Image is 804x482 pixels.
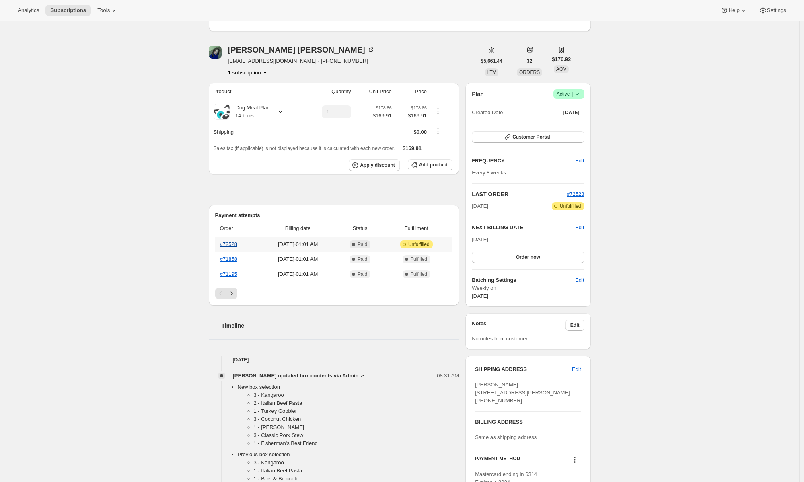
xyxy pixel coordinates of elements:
[215,211,453,219] h2: Payment attempts
[516,254,540,260] span: Order now
[303,83,354,101] th: Quantity
[215,288,453,299] nav: Pagination
[358,256,367,263] span: Paid
[209,356,459,364] h4: [DATE]
[222,322,459,330] h2: Timeline
[472,236,488,242] span: [DATE]
[475,418,581,426] h3: BILLING ADDRESS
[18,7,39,14] span: Analytics
[472,224,575,232] h2: NEXT BILLING DATE
[472,202,488,210] span: [DATE]
[570,274,589,287] button: Edit
[559,107,584,118] button: [DATE]
[567,190,584,198] button: #72528
[487,70,496,75] span: LTV
[472,109,503,117] span: Created Date
[50,7,86,14] span: Subscriptions
[228,57,375,65] span: [EMAIL_ADDRESS][DOMAIN_NAME] · [PHONE_NUMBER]
[397,112,427,120] span: $169.91
[230,104,270,120] div: Dog Meal Plan
[233,372,367,380] button: [PERSON_NAME] updated box contents via Admin
[512,134,550,140] span: Customer Portal
[519,70,540,75] span: ORDERS
[728,7,739,14] span: Help
[97,7,110,14] span: Tools
[45,5,91,16] button: Subscriptions
[481,58,502,64] span: $5,661.44
[13,5,44,16] button: Analytics
[567,363,586,376] button: Edit
[472,252,584,263] button: Order now
[414,129,427,135] span: $0.00
[472,276,575,284] h6: Batching Settings
[557,90,581,98] span: Active
[572,365,581,373] span: Edit
[358,271,367,277] span: Paid
[472,320,565,331] h3: Notes
[214,146,395,151] span: Sales tax (if applicable) is not displayed because it is calculated with each new order.
[419,162,448,168] span: Add product
[472,157,575,165] h2: FREQUENCY
[254,467,459,475] li: 1 - Italian Beef Pasta
[254,407,459,415] li: 1 - Turkey Gobbler
[215,219,259,237] th: Order
[228,46,375,54] div: [PERSON_NAME] [PERSON_NAME]
[437,372,459,380] span: 08:31 AM
[527,58,532,64] span: 32
[475,365,572,373] h3: SHIPPING ADDRESS
[560,203,581,209] span: Unfulfilled
[522,55,537,67] button: 32
[475,455,520,466] h3: PAYMENT METHOD
[570,322,580,328] span: Edit
[233,372,359,380] span: [PERSON_NAME] updated box contents via Admin
[340,224,380,232] span: Status
[475,381,570,404] span: [PERSON_NAME] [STREET_ADDRESS][PERSON_NAME] [PHONE_NUMBER]
[254,423,459,431] li: 1 - [PERSON_NAME]
[754,5,791,16] button: Settings
[209,83,303,101] th: Product
[254,439,459,447] li: 1 - Fisherman's Best Friend
[238,383,459,451] li: New box selection
[376,105,392,110] small: $178.86
[767,7,786,14] span: Settings
[254,391,459,399] li: 3 - Kangaroo
[472,284,584,292] span: Weekly on
[432,127,444,135] button: Shipping actions
[373,112,392,120] span: $169.91
[575,224,584,232] button: Edit
[716,5,752,16] button: Help
[385,224,448,232] span: Fulfillment
[472,170,506,176] span: Every 8 weeks
[567,191,584,197] a: #72528
[261,240,335,248] span: [DATE] · 01:01 AM
[261,224,335,232] span: Billing date
[254,415,459,423] li: 3 - Coconut Chicken
[209,123,303,141] th: Shipping
[349,159,400,171] button: Apply discount
[220,241,237,247] a: #72528
[556,66,566,72] span: AOV
[472,190,567,198] h2: LAST ORDER
[254,399,459,407] li: 2 - Italian Beef Pasta
[261,270,335,278] span: [DATE] · 01:01 AM
[411,256,427,263] span: Fulfilled
[572,91,573,97] span: |
[220,271,237,277] a: #71195
[408,159,452,170] button: Add product
[475,434,537,440] span: Same as shipping address
[236,113,254,119] small: 14 items
[570,154,589,167] button: Edit
[220,256,237,262] a: #71858
[432,107,444,115] button: Product actions
[261,255,335,263] span: [DATE] · 01:01 AM
[408,241,430,248] span: Unfulfilled
[411,271,427,277] span: Fulfilled
[411,105,427,110] small: $178.86
[93,5,123,16] button: Tools
[228,68,269,76] button: Product actions
[394,83,429,101] th: Price
[472,336,528,342] span: No notes from customer
[358,241,367,248] span: Paid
